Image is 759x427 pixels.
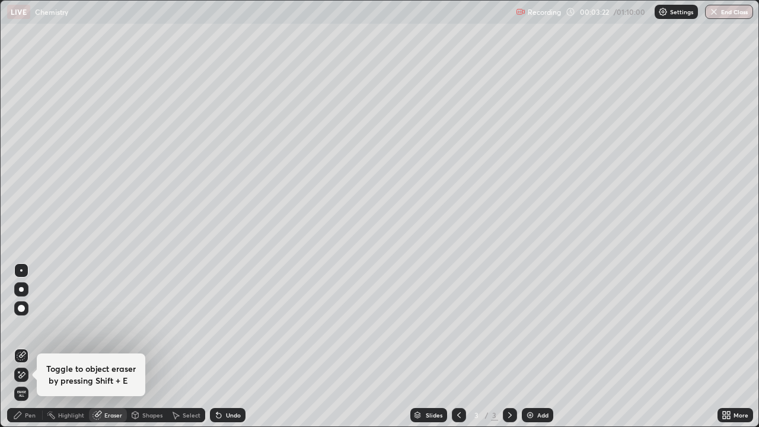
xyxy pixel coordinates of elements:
div: Shapes [142,412,162,418]
div: 3 [471,412,483,419]
img: end-class-cross [709,7,719,17]
img: recording.375f2c34.svg [516,7,525,17]
div: Select [183,412,200,418]
div: Slides [426,412,442,418]
div: Pen [25,412,36,418]
p: LIVE [11,7,27,17]
p: Chemistry [35,7,68,17]
p: Recording [528,8,561,17]
div: / [485,412,489,419]
h4: Toggle to object eraser by pressing Shift + E [46,363,136,387]
div: 3 [491,410,498,420]
div: Undo [226,412,241,418]
span: Erase all [15,390,28,397]
p: Settings [670,9,693,15]
img: class-settings-icons [658,7,668,17]
button: End Class [705,5,753,19]
div: More [734,412,748,418]
div: Highlight [58,412,84,418]
div: Add [537,412,548,418]
div: Eraser [104,412,122,418]
img: add-slide-button [525,410,535,420]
